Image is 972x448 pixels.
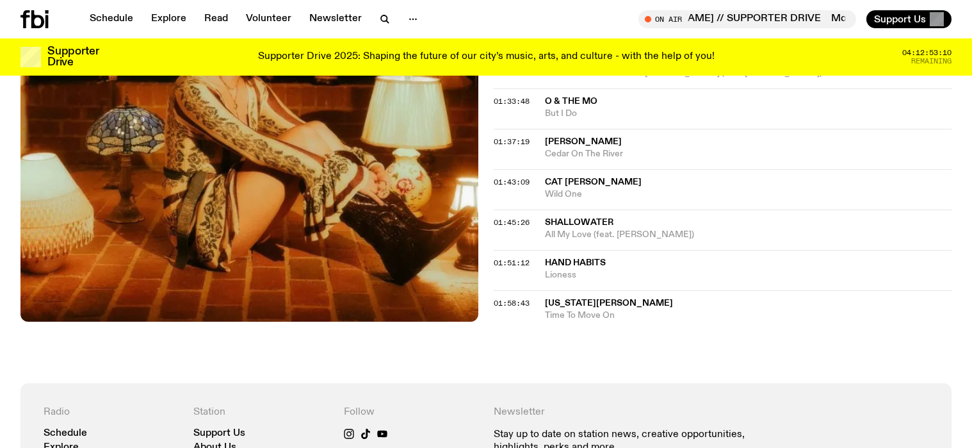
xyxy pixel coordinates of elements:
[545,229,952,241] span: All My Love (feat. [PERSON_NAME])
[545,258,606,267] span: Hand Habits
[494,179,530,186] button: 01:43:09
[82,10,141,28] a: Schedule
[143,10,194,28] a: Explore
[302,10,369,28] a: Newsletter
[545,108,952,120] span: But I Do
[494,96,530,106] span: 01:33:48
[197,10,236,28] a: Read
[545,97,597,106] span: O & The Mo
[494,258,530,268] span: 01:51:12
[545,188,952,201] span: Wild One
[494,406,779,419] h4: Newsletter
[494,138,530,145] button: 01:37:19
[638,10,856,28] button: On AirMornings with [PERSON_NAME] // SUPPORTER DRIVEMornings with [PERSON_NAME] // SUPPORTER DRIVE
[545,269,952,281] span: Lioness
[545,148,952,160] span: Cedar On The River
[238,10,299,28] a: Volunteer
[44,429,87,438] a: Schedule
[545,178,642,187] span: Cat [PERSON_NAME]
[193,429,245,438] a: Support Us
[494,98,530,105] button: 01:33:48
[494,260,530,267] button: 01:51:12
[545,310,952,322] span: Time To Move On
[44,406,178,419] h4: Radio
[545,299,673,308] span: [US_STATE][PERSON_NAME]
[344,406,478,419] h4: Follow
[866,10,952,28] button: Support Us
[494,217,530,228] span: 01:45:26
[258,51,715,63] p: Supporter Drive 2025: Shaping the future of our city’s music, arts, and culture - with the help o...
[874,13,926,25] span: Support Us
[494,300,530,307] button: 01:58:43
[494,177,530,187] span: 01:43:09
[911,58,952,65] span: Remaining
[902,49,952,56] span: 04:12:53:10
[494,137,530,147] span: 01:37:19
[193,406,328,419] h4: Station
[494,298,530,308] span: 01:58:43
[545,137,622,146] span: [PERSON_NAME]
[494,219,530,226] button: 01:45:26
[47,46,99,68] h3: Supporter Drive
[545,218,613,227] span: Shallowater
